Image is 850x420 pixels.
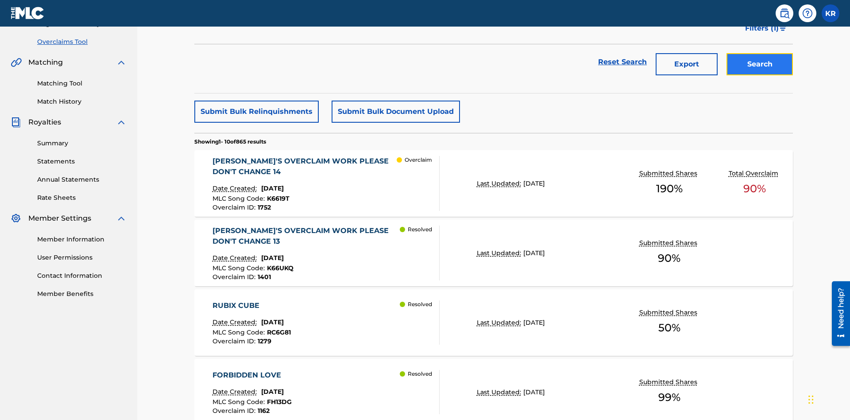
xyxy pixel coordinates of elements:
button: Search [726,53,793,75]
span: Filters ( 1 ) [745,23,779,34]
button: Submit Bulk Relinquishments [194,101,319,123]
button: Filters (1) [740,17,793,39]
p: Date Created: [212,253,259,263]
span: Overclaim ID : [212,337,258,345]
span: [DATE] [261,318,284,326]
span: 190 % [656,181,683,197]
div: [PERSON_NAME]'S OVERCLAIM WORK PLEASE DON'T CHANGE 14 [212,156,397,177]
span: [DATE] [523,388,545,396]
div: RUBIX CUBE [212,300,291,311]
img: Member Settings [11,213,21,224]
div: Help [799,4,816,22]
p: Submitted Shares [639,308,699,317]
a: User Permissions [37,253,127,262]
iframe: Chat Widget [806,377,850,420]
span: Matching [28,57,63,68]
span: 1401 [258,273,271,281]
a: Reset Search [594,52,651,72]
div: Drag [808,386,814,413]
a: [PERSON_NAME]'S OVERCLAIM WORK PLEASE DON'T CHANGE 14Date Created:[DATE]MLC Song Code:K6619TOverc... [194,150,793,217]
p: Resolved [408,370,432,378]
span: [DATE] [261,184,284,192]
span: [DATE] [523,319,545,327]
button: Submit Bulk Document Upload [332,101,460,123]
p: Total Overclaim [729,169,780,178]
p: Submitted Shares [639,377,699,387]
span: [DATE] [523,249,545,257]
a: RUBIX CUBEDate Created:[DATE]MLC Song Code:RC6G81Overclaim ID:1279 ResolvedLast Updated:[DATE]Sub... [194,289,793,356]
img: filter [779,26,787,31]
a: Match History [37,97,127,106]
p: Resolved [408,226,432,233]
p: Submitted Shares [639,169,699,178]
p: Last Updated: [477,388,523,397]
p: Last Updated: [477,179,523,188]
p: Resolved [408,300,432,308]
span: 1279 [258,337,271,345]
span: 50 % [658,320,680,336]
a: Contact Information [37,271,127,280]
span: MLC Song Code : [212,328,267,336]
a: Public Search [776,4,793,22]
img: help [802,8,813,19]
span: MLC Song Code : [212,194,267,202]
span: Royalties [28,117,61,128]
img: expand [116,213,127,224]
span: [DATE] [523,179,545,187]
span: FH13DG [267,398,292,406]
p: Date Created: [212,184,259,193]
a: Member Information [37,235,127,244]
span: 99 % [658,389,680,405]
p: Showing 1 - 10 of 865 results [194,138,266,146]
div: FORBIDDEN LOVE [212,370,292,381]
span: [DATE] [261,388,284,396]
p: Last Updated: [477,318,523,327]
a: Annual Statements [37,175,127,184]
span: 90 % [658,250,680,266]
span: 1162 [258,407,270,415]
span: K66UKQ [267,264,294,272]
img: MLC Logo [11,7,45,19]
img: Matching [11,57,22,68]
div: [PERSON_NAME]'S OVERCLAIM WORK PLEASE DON'T CHANGE 13 [212,226,400,247]
p: Overclaim [405,156,432,164]
div: User Menu [822,4,839,22]
a: Matching Tool [37,79,127,88]
p: Submitted Shares [639,238,699,248]
iframe: Resource Center [825,278,850,350]
button: Export [656,53,718,75]
img: expand [116,117,127,128]
img: search [779,8,790,19]
span: Member Settings [28,213,91,224]
a: Member Benefits [37,289,127,299]
a: [PERSON_NAME]'S OVERCLAIM WORK PLEASE DON'T CHANGE 13Date Created:[DATE]MLC Song Code:K66UKQOverc... [194,220,793,286]
img: Royalties [11,117,21,128]
span: MLC Song Code : [212,398,267,406]
p: Last Updated: [477,249,523,258]
span: Overclaim ID : [212,407,258,415]
a: Statements [37,157,127,166]
span: K6619T [267,194,290,202]
span: MLC Song Code : [212,264,267,272]
img: expand [116,57,127,68]
a: Overclaims Tool [37,37,127,47]
p: Date Created: [212,387,259,397]
span: RC6G81 [267,328,291,336]
p: Date Created: [212,318,259,327]
a: Rate Sheets [37,193,127,202]
span: [DATE] [261,254,284,262]
a: Summary [37,139,127,148]
span: Overclaim ID : [212,203,258,211]
span: Overclaim ID : [212,273,258,281]
span: 90 % [743,181,766,197]
span: 1752 [258,203,271,211]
